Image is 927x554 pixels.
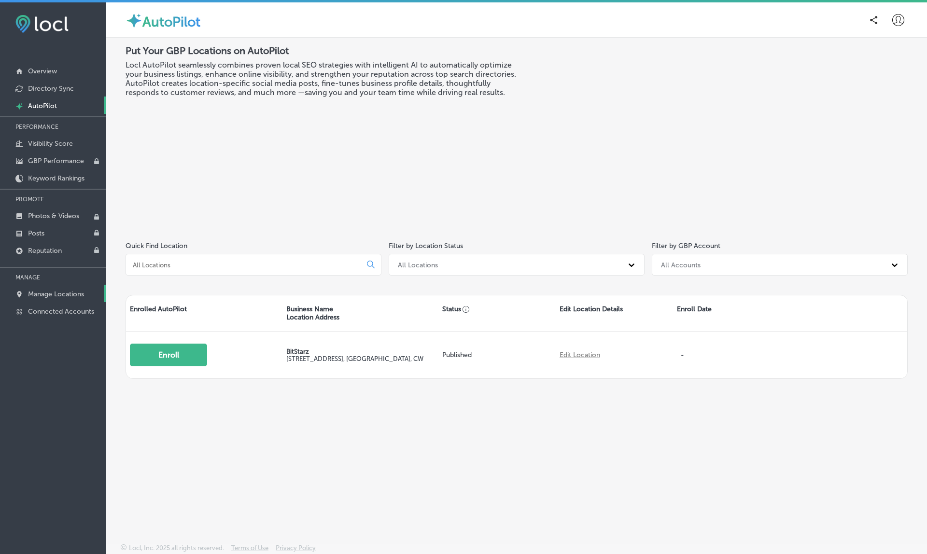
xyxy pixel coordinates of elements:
button: Enroll [130,344,207,366]
p: Connected Accounts [28,307,94,316]
h3: Locl AutoPilot seamlessly combines proven local SEO strategies with intelligent AI to automatical... [126,60,517,97]
div: All Accounts [661,261,701,269]
p: Published [442,351,552,359]
div: Business Name Location Address [282,295,439,331]
iframe: Locl: AutoPilot Overview [595,45,908,221]
div: Enroll Date [673,295,790,331]
div: All Locations [398,261,438,269]
p: Photos & Videos [28,212,79,220]
p: AutoPilot [28,102,57,110]
label: [STREET_ADDRESS] , [GEOGRAPHIC_DATA], CW [286,355,423,362]
p: Visibility Score [28,139,73,148]
p: Manage Locations [28,290,84,298]
p: Locl, Inc. 2025 all rights reserved. [129,544,224,552]
p: - [677,341,699,369]
img: fda3e92497d09a02dc62c9cd864e3231.png [15,15,69,33]
p: Reputation [28,247,62,255]
p: Overview [28,67,57,75]
p: BitStarz [286,348,435,355]
label: Quick Find Location [126,242,187,250]
a: Edit Location [560,351,600,359]
input: All Locations [132,261,359,269]
label: AutoPilot [142,14,200,30]
div: Edit Location Details [556,295,673,331]
p: Posts [28,229,44,237]
h2: Put Your GBP Locations on AutoPilot [126,45,517,56]
div: Enrolled AutoPilot [126,295,282,331]
img: autopilot-icon [126,12,142,29]
p: Directory Sync [28,84,74,93]
p: Keyword Rankings [28,174,84,182]
label: Filter by Location Status [389,242,463,250]
div: Status [438,295,556,331]
label: Filter by GBP Account [652,242,720,250]
p: GBP Performance [28,157,84,165]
